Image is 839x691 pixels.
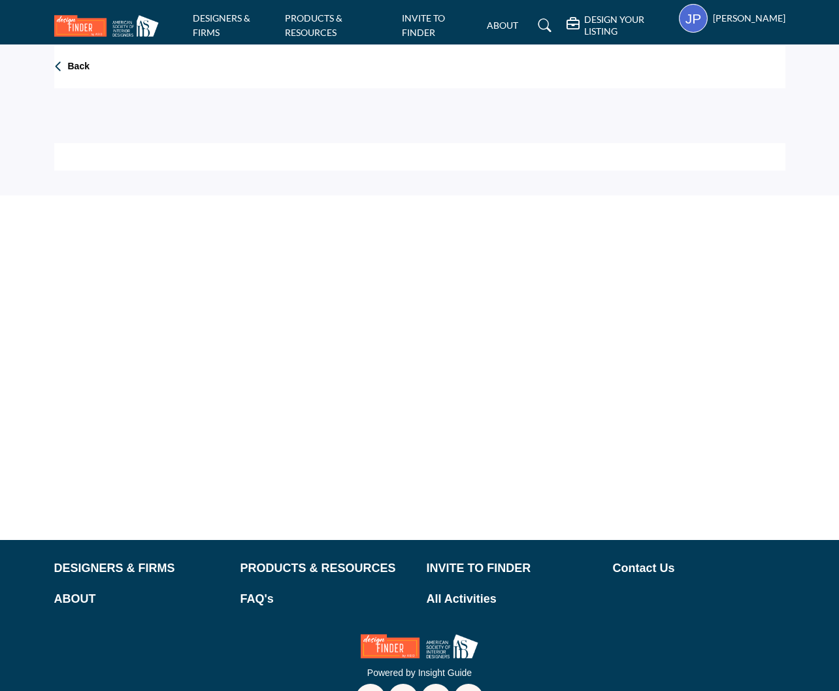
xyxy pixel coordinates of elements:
a: Powered by Insight Guide [367,667,472,678]
a: ABOUT [487,20,518,31]
a: DESIGNERS & FIRMS [54,560,227,577]
a: DESIGNERS & FIRMS [193,12,250,38]
button: Show hide supplier dropdown [679,4,708,33]
a: Contact Us [613,560,785,577]
img: No Site Logo [361,634,478,658]
div: DESIGN YOUR LISTING [567,14,672,37]
a: FAQ's [240,590,413,608]
a: ABOUT [54,590,227,608]
a: INVITE TO FINDER [427,560,599,577]
a: All Activities [427,590,599,608]
h5: [PERSON_NAME] [713,12,785,25]
a: INVITE TO FINDER [402,12,445,38]
p: Back [68,60,90,73]
a: PRODUCTS & RESOURCES [285,12,342,38]
a: Search [525,15,560,36]
h5: DESIGN YOUR LISTING [584,14,672,37]
a: PRODUCTS & RESOURCES [240,560,413,577]
img: Site Logo [54,15,165,37]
